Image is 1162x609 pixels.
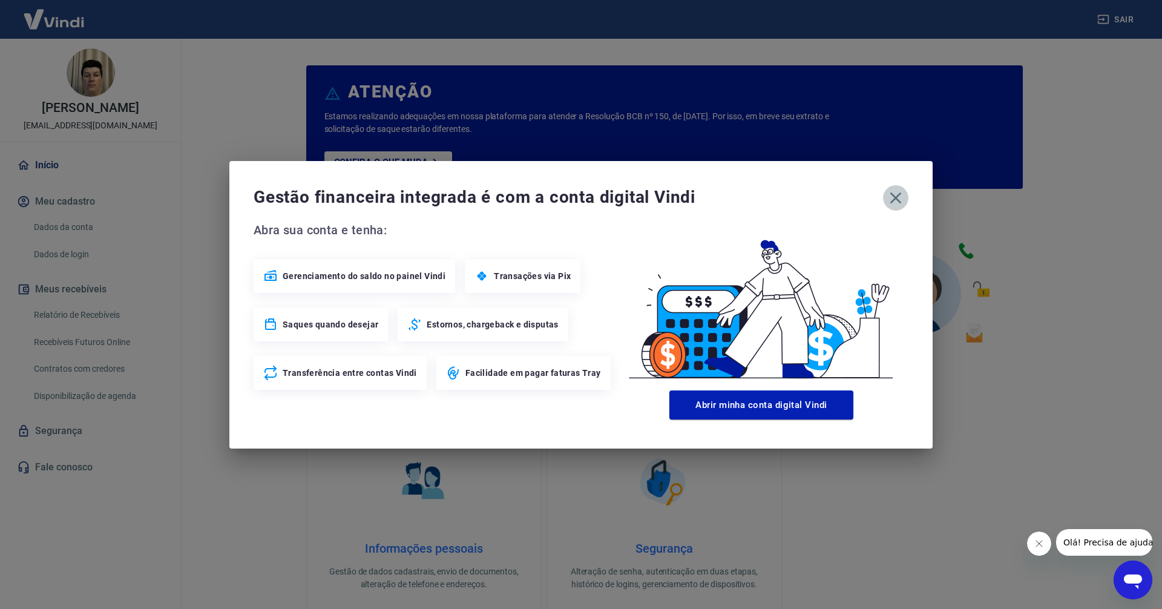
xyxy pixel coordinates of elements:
[465,367,601,379] span: Facilidade em pagar faturas Tray
[614,220,908,386] img: Good Billing
[254,220,614,240] span: Abra sua conta e tenha:
[427,318,558,331] span: Estornos, chargeback e disputas
[1027,532,1051,556] iframe: Fechar mensagem
[7,8,102,18] span: Olá! Precisa de ajuda?
[669,390,853,420] button: Abrir minha conta digital Vindi
[1056,529,1152,556] iframe: Mensagem da empresa
[494,270,571,282] span: Transações via Pix
[283,318,378,331] span: Saques quando desejar
[283,367,417,379] span: Transferência entre contas Vindi
[1114,561,1152,599] iframe: Botão para abrir a janela de mensagens
[283,270,445,282] span: Gerenciamento do saldo no painel Vindi
[254,185,883,209] span: Gestão financeira integrada é com a conta digital Vindi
